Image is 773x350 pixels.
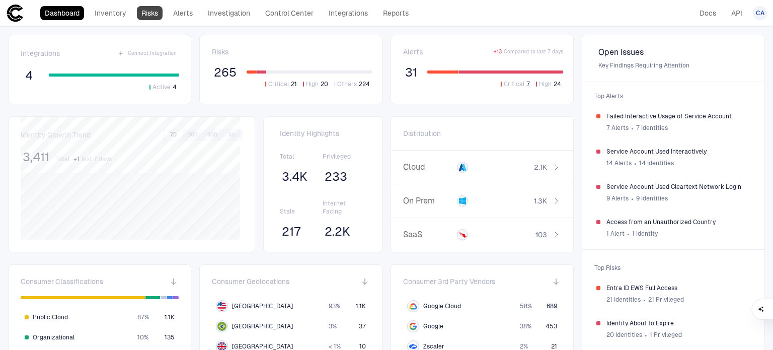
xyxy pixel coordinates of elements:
span: 3,411 [23,150,49,165]
span: 233 [325,169,347,184]
span: 7 Alerts [606,124,629,132]
button: CA [753,6,767,20]
span: 20 [321,80,328,88]
span: 24 [554,80,561,88]
button: 31 [403,64,419,81]
button: All [223,130,241,139]
span: ∙ [631,191,634,206]
span: Consumer Classifications [21,277,103,286]
a: Alerts [169,6,197,20]
span: [GEOGRAPHIC_DATA] [232,302,293,310]
span: Top Risks [588,258,758,278]
span: 21 Identities [606,296,641,304]
a: Docs [695,6,721,20]
span: Consumer 3rd Party Vendors [403,277,495,286]
span: Top Alerts [588,86,758,106]
span: 217 [282,224,301,239]
button: 3.4K [280,169,310,185]
span: Cloud [403,162,453,172]
span: High [539,80,552,88]
span: Identity Highlights [280,129,366,138]
span: 103 [535,230,547,239]
a: API [727,6,747,20]
a: Control Center [261,6,318,20]
span: Google Cloud [423,302,461,310]
span: Alerts [403,47,423,56]
img: BR [217,322,226,331]
img: US [217,302,226,311]
a: Reports [378,6,413,20]
span: Service Account Used Cleartext Network Login [606,183,750,191]
a: Inventory [90,6,131,20]
span: Organizational [33,333,74,341]
span: ∙ [631,120,634,135]
span: Total [55,155,69,163]
span: Identity About to Expire [606,319,750,327]
span: Critical [504,80,524,88]
span: 58 % [520,302,532,310]
span: 7 [526,80,530,88]
button: Critical7 [499,80,532,89]
span: ∙ [644,327,648,342]
div: Google [409,322,417,330]
span: Identity Growth Trend [21,130,91,139]
button: Active4 [147,83,179,92]
span: + 1 [73,155,80,163]
span: 135 [165,333,175,341]
button: 217 [280,224,303,240]
span: 14 Identities [639,159,674,167]
button: 233 [323,169,349,185]
span: 93 % [329,302,340,310]
button: 30D [184,130,202,139]
span: Service Account Used Interactively [606,148,750,156]
span: Public Cloud [33,313,68,321]
span: 4 [25,68,33,83]
span: ∙ [643,292,646,307]
span: Failed Interactive Usage of Service Account [606,112,750,120]
span: 2.2K [325,224,350,239]
span: Distribution [403,129,441,138]
span: 1.1K [356,302,366,310]
span: ∙ [634,156,637,171]
span: ∙ [627,226,630,241]
span: Risks [212,47,228,56]
span: 31 [405,65,417,80]
button: High20 [301,80,330,89]
span: 21 [291,80,297,88]
span: CA [756,9,764,17]
span: 2.1K [534,163,547,172]
span: 87 % [137,313,149,321]
span: 9 Alerts [606,194,629,202]
span: Consumer Geolocations [212,277,289,286]
span: 1 Privileged [650,331,682,339]
span: Stale [280,207,323,216]
span: Critical [268,80,289,88]
span: Active [152,83,171,91]
a: Integrations [324,6,372,20]
button: Connect Integration [116,47,179,59]
button: 7D [165,130,182,139]
button: High24 [534,80,563,89]
span: On Prem [403,196,453,206]
span: 1.3K [534,196,547,205]
span: 1 Identity [632,230,658,238]
span: 10 % [137,333,148,341]
span: SaaS [403,230,453,240]
span: High [306,80,319,88]
button: Critical21 [263,80,299,89]
span: Internet Facing [323,199,366,216]
span: 265 [214,65,237,80]
button: 3,411 [21,149,51,165]
span: 37 [359,322,366,330]
a: Risks [137,6,163,20]
span: Key Findings Requiring Attention [598,61,748,69]
span: 3 % [329,322,337,330]
button: 2.2K [323,224,352,240]
button: 90D [203,130,221,139]
span: + 13 [494,48,502,55]
span: Total [280,153,323,161]
div: Google Cloud [409,302,417,310]
span: Connect Integration [128,50,177,57]
span: 9 Identities [636,194,668,202]
span: 1.1K [165,313,175,321]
